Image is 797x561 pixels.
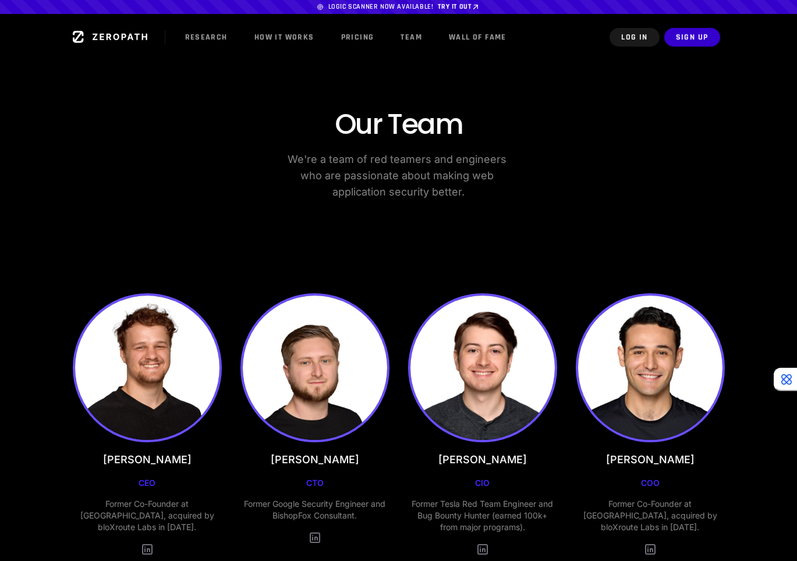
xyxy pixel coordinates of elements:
[103,452,192,468] h3: [PERSON_NAME]
[243,28,326,47] a: How it Works
[576,498,725,533] p: Former Co-Founder at [GEOGRAPHIC_DATA], acquired by bloXroute Labs in [DATE].
[641,477,660,489] p: COO
[139,477,155,489] p: CEO
[173,28,239,47] a: Research
[240,498,389,521] p: Former Google Security Engineer and BishopFox Consultant.
[408,498,557,533] p: Former Tesla Red Team Engineer and Bug Bounty Hunter (earned 100k+ from major programs).
[606,452,695,468] h3: [PERSON_NAME]
[610,28,659,47] button: Log In
[73,293,222,442] img: Dean Valentine
[475,477,490,489] p: CIO
[437,28,518,47] a: Wall of Fame
[664,28,720,47] button: Sign Up
[330,28,386,47] a: Pricing
[306,477,324,489] p: CTO
[408,293,557,442] img: Nathan Hrncirik
[73,107,725,142] h2: Our Team
[240,293,389,442] img: Raphael Karger
[576,293,725,442] img: Etienne Lunetta
[271,452,359,468] h3: [PERSON_NAME]
[73,498,222,533] p: Former Co-Founder at [GEOGRAPHIC_DATA], acquired by bloXroute Labs in [DATE].
[73,151,725,200] p: We're a team of red teamers and engineers who are passionate about making web application securit...
[389,28,434,47] a: Team
[438,452,527,468] h3: [PERSON_NAME]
